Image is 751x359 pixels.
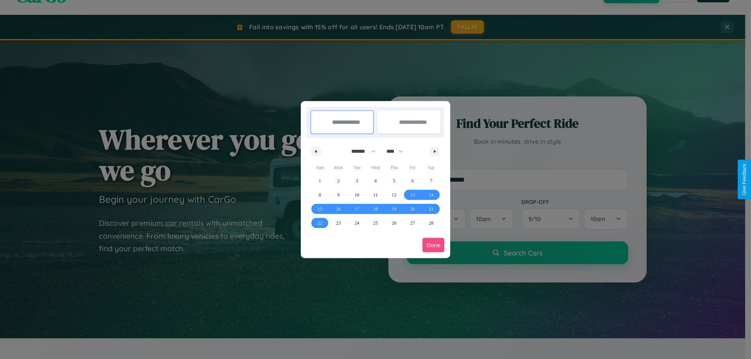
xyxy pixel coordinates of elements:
span: 2 [337,174,340,188]
span: Tue [348,161,366,174]
button: 23 [329,216,347,230]
span: 3 [356,174,358,188]
button: 14 [422,188,440,202]
button: 8 [311,188,329,202]
button: 11 [366,188,384,202]
span: 28 [429,216,433,230]
span: 11 [373,188,378,202]
button: 21 [422,202,440,216]
span: 10 [355,188,359,202]
span: 17 [355,202,359,216]
span: 16 [336,202,341,216]
span: 23 [336,216,341,230]
button: 28 [422,216,440,230]
button: 4 [366,174,384,188]
button: 26 [385,216,403,230]
span: 19 [392,202,396,216]
span: Sun [311,161,329,174]
button: 18 [366,202,384,216]
span: 15 [318,202,322,216]
span: 18 [373,202,378,216]
button: 3 [348,174,366,188]
button: 9 [329,188,347,202]
button: 22 [311,216,329,230]
button: 19 [385,202,403,216]
button: 10 [348,188,366,202]
span: 7 [430,174,432,188]
button: Done [422,238,444,252]
button: 7 [422,174,440,188]
button: 20 [403,202,422,216]
span: 14 [429,188,433,202]
span: 4 [374,174,377,188]
button: 17 [348,202,366,216]
span: Wed [366,161,384,174]
button: 6 [403,174,422,188]
span: 20 [410,202,415,216]
button: 5 [385,174,403,188]
span: 8 [319,188,321,202]
span: 12 [392,188,396,202]
button: 2 [329,174,347,188]
span: 25 [373,216,378,230]
button: 12 [385,188,403,202]
span: Fri [403,161,422,174]
span: Sat [422,161,440,174]
div: Give Feedback [742,164,747,195]
button: 15 [311,202,329,216]
span: 22 [318,216,322,230]
span: 24 [355,216,359,230]
span: 21 [429,202,433,216]
span: 1 [319,174,321,188]
button: 24 [348,216,366,230]
span: 5 [393,174,395,188]
span: 26 [392,216,396,230]
button: 1 [311,174,329,188]
span: 27 [410,216,415,230]
button: 27 [403,216,422,230]
button: 13 [403,188,422,202]
span: Mon [329,161,347,174]
button: 16 [329,202,347,216]
span: 6 [411,174,414,188]
button: 25 [366,216,384,230]
span: Thu [385,161,403,174]
span: 9 [337,188,340,202]
span: 13 [410,188,415,202]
